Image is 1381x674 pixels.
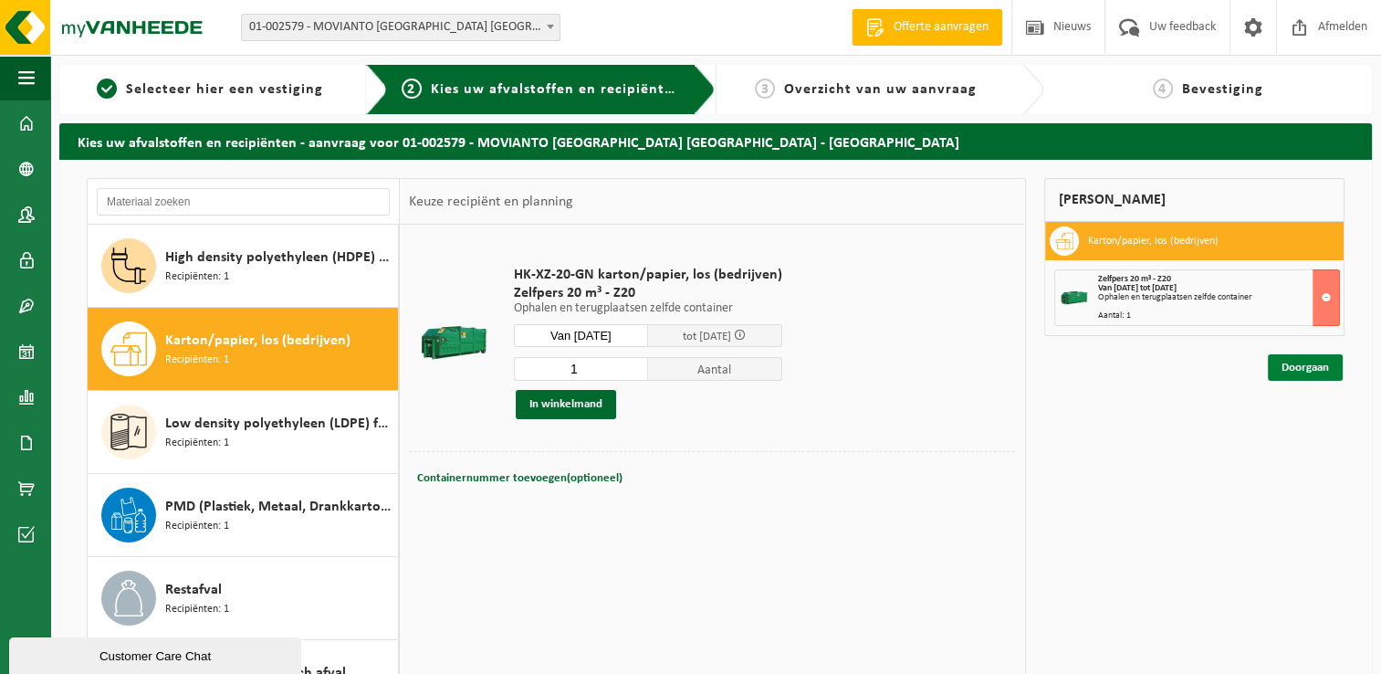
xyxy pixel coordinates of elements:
h3: Karton/papier, los (bedrijven) [1088,226,1219,256]
strong: Van [DATE] tot [DATE] [1098,283,1177,293]
div: [PERSON_NAME] [1044,178,1345,222]
input: Selecteer datum [514,324,648,347]
button: High density polyethyleen (HDPE) flessen, inhoud < 2 liter, naturel Recipiënten: 1 [88,225,399,308]
button: Containernummer toevoegen(optioneel) [415,466,624,491]
span: Karton/papier, los (bedrijven) [165,330,350,352]
button: In winkelmand [516,390,616,419]
button: PMD (Plastiek, Metaal, Drankkartons) (bedrijven) Recipiënten: 1 [88,474,399,557]
button: Karton/papier, los (bedrijven) Recipiënten: 1 [88,308,399,391]
p: Ophalen en terugplaatsen zelfde container [514,302,782,315]
span: tot [DATE] [683,331,731,342]
span: High density polyethyleen (HDPE) flessen, inhoud < 2 liter, naturel [165,247,393,269]
span: Aantal [648,357,782,381]
h2: Kies uw afvalstoffen en recipiënten - aanvraag voor 01-002579 - MOVIANTO [GEOGRAPHIC_DATA] [GEOGR... [59,123,1372,159]
button: Restafval Recipiënten: 1 [88,557,399,640]
div: Keuze recipiënt en planning [400,179,582,225]
a: Doorgaan [1268,354,1343,381]
span: Recipiënten: 1 [165,352,229,369]
span: Overzicht van uw aanvraag [784,82,977,97]
span: Low density polyethyleen (LDPE) folie, los, naturel [165,413,393,435]
span: Containernummer toevoegen(optioneel) [417,472,622,484]
span: 2 [402,79,422,99]
div: Aantal: 1 [1098,311,1340,321]
a: 1Selecteer hier een vestiging [68,79,351,100]
span: Zelfpers 20 m³ - Z20 [1098,274,1171,284]
span: Recipiënten: 1 [165,518,229,535]
span: 3 [755,79,775,99]
a: Offerte aanvragen [852,9,1002,46]
span: Restafval [165,579,222,601]
span: 01-002579 - MOVIANTO BELGIUM NV - EREMBODEGEM [242,15,560,40]
button: Low density polyethyleen (LDPE) folie, los, naturel Recipiënten: 1 [88,391,399,474]
span: HK-XZ-20-GN karton/papier, los (bedrijven) [514,266,782,284]
span: Recipiënten: 1 [165,601,229,618]
span: Kies uw afvalstoffen en recipiënten [431,82,682,97]
span: 4 [1153,79,1173,99]
span: Zelfpers 20 m³ - Z20 [514,284,782,302]
div: Ophalen en terugplaatsen zelfde container [1098,293,1340,302]
span: Selecteer hier een vestiging [126,82,323,97]
span: Offerte aanvragen [889,18,993,37]
iframe: chat widget [9,634,305,674]
span: PMD (Plastiek, Metaal, Drankkartons) (bedrijven) [165,496,393,518]
span: 01-002579 - MOVIANTO BELGIUM NV - EREMBODEGEM [241,14,560,41]
input: Materiaal zoeken [97,188,390,216]
span: Bevestiging [1182,82,1263,97]
span: Recipiënten: 1 [165,435,229,452]
span: 1 [97,79,117,99]
span: Recipiënten: 1 [165,269,229,286]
